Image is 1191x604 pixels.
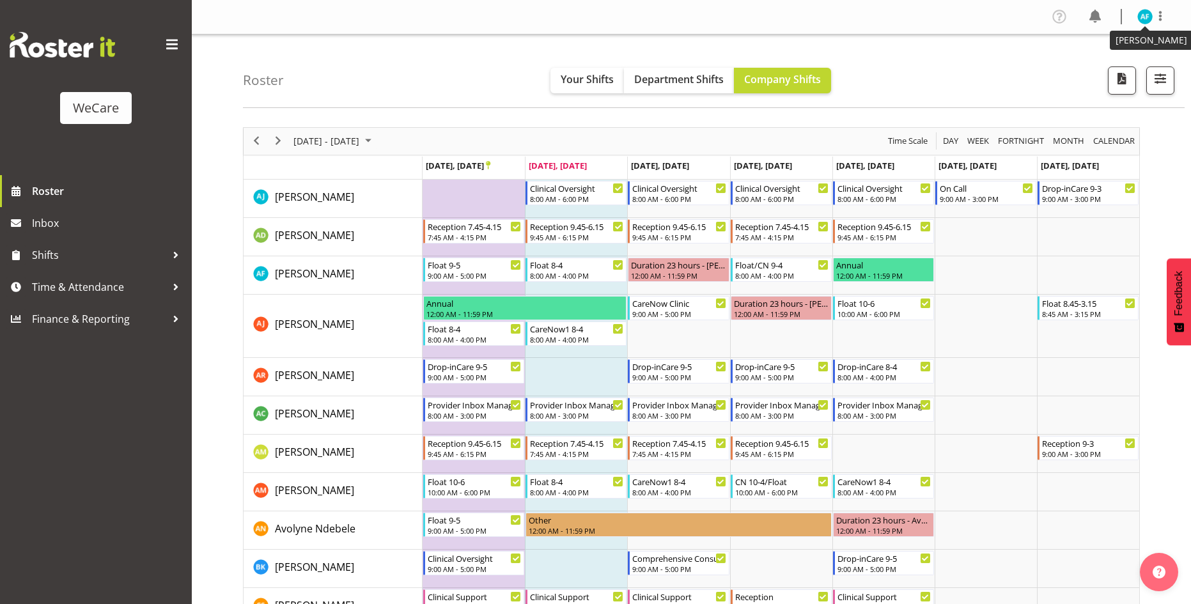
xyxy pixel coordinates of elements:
td: Amy Johannsen resource [244,295,423,358]
div: Avolyne Ndebele"s event - Other Begin From Tuesday, September 23, 2025 at 12:00:00 AM GMT+12:00 E... [525,513,831,537]
div: 12:00 AM - 11:59 PM [631,270,726,281]
div: 10:00 AM - 6:00 PM [735,487,829,497]
div: Antonia Mao"s event - Reception 7.45-4.15 Begin From Wednesday, September 24, 2025 at 7:45:00 AM ... [628,436,729,460]
div: Clinical Oversight [428,552,521,564]
div: 12:00 AM - 11:59 PM [734,309,829,319]
div: Duration 23 hours - [PERSON_NAME] [631,258,726,271]
div: CareNow1 8-4 [530,322,623,335]
button: September 2025 [292,133,377,149]
span: Your Shifts [561,72,614,86]
span: [DATE], [DATE] [734,160,792,171]
td: Aleea Devenport resource [244,218,423,256]
div: 8:00 AM - 4:00 PM [735,270,829,281]
div: 10:00 AM - 6:00 PM [428,487,521,497]
a: [PERSON_NAME] [275,266,354,281]
div: Drop-inCare 9-5 [735,360,829,373]
div: Clinical Oversight [530,182,623,194]
button: Filter Shifts [1146,66,1174,95]
div: Clinical Oversight [632,182,726,194]
div: Provider Inbox Management [428,398,521,411]
div: 9:00 AM - 5:00 PM [428,525,521,536]
button: Next [270,133,287,149]
div: Provider Inbox Management [837,398,931,411]
div: Amy Johannsen"s event - CareNow Clinic Begin From Wednesday, September 24, 2025 at 9:00:00 AM GMT... [628,296,729,320]
div: Andrew Casburn"s event - Provider Inbox Management Begin From Monday, September 22, 2025 at 8:00:... [423,398,524,422]
span: [PERSON_NAME] [275,368,354,382]
div: 8:00 AM - 4:00 PM [428,334,521,345]
div: 8:00 AM - 4:00 PM [632,487,726,497]
a: [PERSON_NAME] [275,444,354,460]
div: Avolyne Ndebele"s event - Float 9-5 Begin From Monday, September 22, 2025 at 9:00:00 AM GMT+12:00... [423,513,524,537]
div: Clinical Support [632,590,726,603]
div: 8:00 AM - 6:00 PM [837,194,931,204]
div: 10:00 AM - 6:00 PM [837,309,931,319]
div: 7:45 AM - 4:15 PM [735,232,829,242]
div: Aleea Devenport"s event - Reception 7.45-4.15 Begin From Thursday, September 25, 2025 at 7:45:00 ... [731,219,832,244]
div: 9:00 AM - 5:00 PM [632,564,726,574]
div: AJ Jones"s event - On Call Begin From Saturday, September 27, 2025 at 9:00:00 AM GMT+12:00 Ends A... [935,181,1036,205]
div: Drop-inCare 9-3 [1042,182,1135,194]
button: Time Scale [886,133,930,149]
div: CN 10-4/Float [735,475,829,488]
span: Feedback [1173,271,1185,316]
div: Alex Ferguson"s event - Float 9-5 Begin From Monday, September 22, 2025 at 9:00:00 AM GMT+12:00 E... [423,258,524,282]
div: Ashley Mendoza"s event - Float 8-4 Begin From Tuesday, September 23, 2025 at 8:00:00 AM GMT+12:00... [525,474,627,499]
div: Ashley Mendoza"s event - CN 10-4/Float Begin From Thursday, September 25, 2025 at 10:00:00 AM GMT... [731,474,832,499]
div: Provider Inbox Management [735,398,829,411]
button: Fortnight [996,133,1047,149]
span: [PERSON_NAME] [275,560,354,574]
td: Andrew Casburn resource [244,396,423,435]
div: 9:00 AM - 5:00 PM [428,270,521,281]
a: [PERSON_NAME] [275,559,354,575]
div: Andrea Ramirez"s event - Drop-inCare 9-5 Begin From Monday, September 22, 2025 at 9:00:00 AM GMT+... [423,359,524,383]
div: Annual [836,258,931,271]
div: Clinical Oversight [735,182,829,194]
div: 9:45 AM - 6:15 PM [428,449,521,459]
span: Company Shifts [744,72,821,86]
span: Week [966,133,990,149]
div: Annual [426,297,623,309]
div: Reception 7.45-4.15 [530,437,623,449]
div: Andrea Ramirez"s event - Drop-inCare 9-5 Begin From Wednesday, September 24, 2025 at 9:00:00 AM G... [628,359,729,383]
div: Other [529,513,828,526]
div: Amy Johannsen"s event - Float 8-4 Begin From Monday, September 22, 2025 at 8:00:00 AM GMT+12:00 E... [423,321,524,346]
div: CareNow1 8-4 [632,475,726,488]
span: [DATE] - [DATE] [292,133,361,149]
a: [PERSON_NAME] [275,189,354,205]
div: 8:00 AM - 3:00 PM [735,410,829,421]
div: Amy Johannsen"s event - Annual Begin From Monday, September 22, 2025 at 12:00:00 AM GMT+12:00 End... [423,296,627,320]
div: Comprehensive Consult 9-5 [632,552,726,564]
div: Brian Ko"s event - Clinical Oversight Begin From Monday, September 22, 2025 at 9:00:00 AM GMT+12:... [423,551,524,575]
a: Avolyne Ndebele [275,521,355,536]
span: calendar [1092,133,1136,149]
div: Alex Ferguson"s event - Float 8-4 Begin From Tuesday, September 23, 2025 at 8:00:00 AM GMT+12:00 ... [525,258,627,282]
a: [PERSON_NAME] [275,368,354,383]
span: Day [942,133,960,149]
div: Float 8-4 [428,322,521,335]
td: Brian Ko resource [244,550,423,588]
div: Reception [735,590,829,603]
span: Avolyne Ndebele [275,522,355,536]
div: 9:45 AM - 6:15 PM [530,232,623,242]
button: Month [1091,133,1137,149]
div: 9:00 AM - 5:00 PM [837,564,931,574]
span: [DATE], [DATE] [529,160,587,171]
span: Time & Attendance [32,277,166,297]
div: 8:00 AM - 6:00 PM [530,194,623,204]
span: Shifts [32,245,166,265]
span: Department Shifts [634,72,724,86]
button: Your Shifts [550,68,624,93]
div: Amy Johannsen"s event - Duration 23 hours - Amy Johannsen Begin From Thursday, September 25, 2025... [731,296,832,320]
div: 9:00 AM - 5:00 PM [632,309,726,319]
div: Float 9-5 [428,513,521,526]
div: Reception 7.45-4.15 [632,437,726,449]
div: Brian Ko"s event - Drop-inCare 9-5 Begin From Friday, September 26, 2025 at 9:00:00 AM GMT+12:00 ... [833,551,934,575]
span: Fortnight [997,133,1045,149]
div: 8:00 AM - 4:00 PM [837,487,931,497]
div: 7:45 AM - 4:15 PM [428,232,521,242]
div: Alex Ferguson"s event - Float/CN 9-4 Begin From Thursday, September 25, 2025 at 8:00:00 AM GMT+12... [731,258,832,282]
div: 7:45 AM - 4:15 PM [530,449,623,459]
div: Antonia Mao"s event - Reception 7.45-4.15 Begin From Tuesday, September 23, 2025 at 7:45:00 AM GM... [525,436,627,460]
span: Time Scale [887,133,929,149]
div: previous period [245,128,267,155]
